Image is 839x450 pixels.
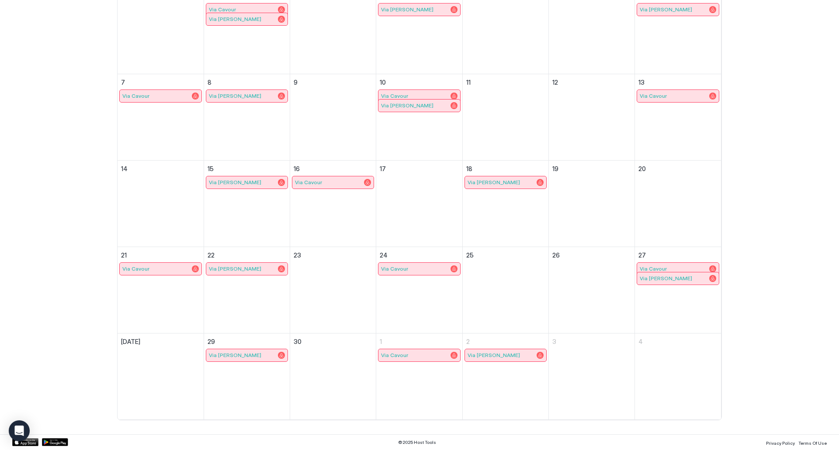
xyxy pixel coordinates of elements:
[552,79,558,86] span: 12
[466,79,471,86] span: 11
[468,352,520,358] span: Via [PERSON_NAME]
[462,74,548,160] td: September 11, 2025
[548,160,634,247] td: September 19, 2025
[381,93,408,99] span: Via Cavour
[121,79,125,86] span: 7
[638,338,643,345] span: 4
[376,161,462,178] a: September 17, 2025
[294,165,300,172] span: 16
[640,275,692,282] span: Via [PERSON_NAME]
[122,93,149,99] span: Via Cavour
[635,74,721,92] a: September 13, 2025
[209,265,261,272] span: Via [PERSON_NAME]
[635,333,721,351] a: October 4, 2025
[635,74,721,160] td: September 13, 2025
[290,247,376,333] td: September 23, 2025
[290,160,376,247] td: September 16, 2025
[640,93,667,99] span: Via Cavour
[376,160,462,247] td: September 17, 2025
[463,247,548,265] a: September 25, 2025
[549,333,634,351] a: October 3, 2025
[42,438,68,446] a: Google Play Store
[549,247,634,265] a: September 26, 2025
[552,165,558,172] span: 19
[381,102,433,109] span: Via [PERSON_NAME]
[208,251,215,259] span: 22
[638,251,646,259] span: 27
[635,161,721,178] a: September 20, 2025
[380,338,382,345] span: 1
[118,74,204,160] td: September 7, 2025
[466,251,474,259] span: 25
[552,338,556,345] span: 3
[380,251,388,259] span: 24
[209,352,261,358] span: Via [PERSON_NAME]
[548,247,634,333] td: September 26, 2025
[294,251,301,259] span: 23
[208,79,211,86] span: 8
[798,440,827,446] span: Terms Of Use
[290,333,376,351] a: September 30, 2025
[548,333,634,419] td: October 3, 2025
[204,160,290,247] td: September 15, 2025
[204,333,290,351] a: September 29, 2025
[376,247,462,333] td: September 24, 2025
[635,247,721,265] a: September 27, 2025
[118,247,204,333] td: September 21, 2025
[380,79,386,86] span: 10
[9,420,30,441] div: Open Intercom Messenger
[121,251,127,259] span: 21
[121,338,140,345] span: [DATE]
[208,165,214,172] span: 15
[295,179,322,185] span: Via Cavour
[640,265,667,272] span: Via Cavour
[638,165,646,172] span: 20
[12,438,38,446] a: App Store
[209,6,236,13] span: Via Cavour
[208,338,215,345] span: 29
[376,333,462,351] a: October 1, 2025
[466,165,472,172] span: 18
[118,333,204,419] td: September 28, 2025
[118,160,204,247] td: September 14, 2025
[552,251,560,259] span: 26
[204,74,290,92] a: September 8, 2025
[290,161,376,178] a: September 16, 2025
[468,179,520,185] span: Via [PERSON_NAME]
[549,74,634,92] a: September 12, 2025
[209,179,261,185] span: Via [PERSON_NAME]
[122,265,149,272] span: Via Cavour
[204,74,290,160] td: September 8, 2025
[376,74,462,160] td: September 10, 2025
[209,16,261,22] span: Via [PERSON_NAME]
[290,247,376,265] a: September 23, 2025
[638,79,645,86] span: 13
[376,247,462,265] a: September 24, 2025
[290,74,376,92] a: September 9, 2025
[290,74,376,160] td: September 9, 2025
[376,74,462,92] a: September 10, 2025
[798,438,827,447] a: Terms Of Use
[635,160,721,247] td: September 20, 2025
[380,165,386,172] span: 17
[549,161,634,178] a: September 19, 2025
[204,247,290,333] td: September 22, 2025
[204,247,290,265] a: September 22, 2025
[121,165,128,172] span: 14
[462,160,548,247] td: September 18, 2025
[118,333,204,351] a: September 28, 2025
[462,333,548,419] td: October 2, 2025
[381,6,433,13] span: Via [PERSON_NAME]
[381,265,408,272] span: Via Cavour
[294,79,298,86] span: 9
[294,338,302,345] span: 30
[462,247,548,333] td: September 25, 2025
[376,333,462,419] td: October 1, 2025
[463,161,548,178] a: September 18, 2025
[118,74,204,92] a: September 7, 2025
[463,74,548,92] a: September 11, 2025
[766,440,795,446] span: Privacy Policy
[548,74,634,160] td: September 12, 2025
[118,247,204,265] a: September 21, 2025
[640,6,692,13] span: Via [PERSON_NAME]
